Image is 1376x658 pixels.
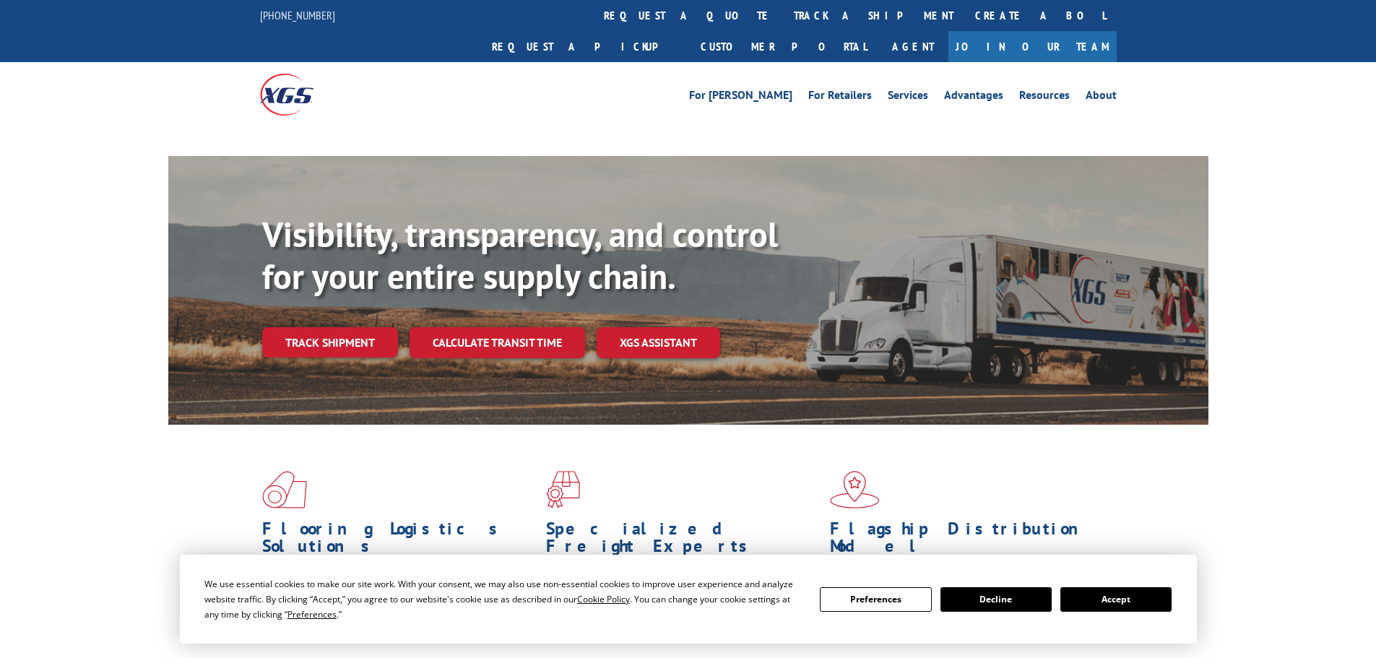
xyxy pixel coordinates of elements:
[944,90,1003,105] a: Advantages
[689,90,792,105] a: For [PERSON_NAME]
[262,471,307,508] img: xgs-icon-total-supply-chain-intelligence-red
[260,8,335,22] a: [PHONE_NUMBER]
[690,31,878,62] a: Customer Portal
[830,520,1103,562] h1: Flagship Distribution Model
[820,587,931,612] button: Preferences
[878,31,948,62] a: Agent
[180,555,1197,644] div: Cookie Consent Prompt
[577,593,630,605] span: Cookie Policy
[287,608,337,620] span: Preferences
[481,31,690,62] a: Request a pickup
[546,471,580,508] img: xgs-icon-focused-on-flooring-red
[940,587,1052,612] button: Decline
[410,327,585,358] a: Calculate transit time
[262,327,398,358] a: Track shipment
[1019,90,1070,105] a: Resources
[262,520,535,562] h1: Flooring Logistics Solutions
[830,471,880,508] img: xgs-icon-flagship-distribution-model-red
[1060,587,1172,612] button: Accept
[597,327,720,358] a: XGS ASSISTANT
[1086,90,1117,105] a: About
[888,90,928,105] a: Services
[546,520,819,562] h1: Specialized Freight Experts
[262,212,778,298] b: Visibility, transparency, and control for your entire supply chain.
[204,576,802,622] div: We use essential cookies to make our site work. With your consent, we may also use non-essential ...
[948,31,1117,62] a: Join Our Team
[808,90,872,105] a: For Retailers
